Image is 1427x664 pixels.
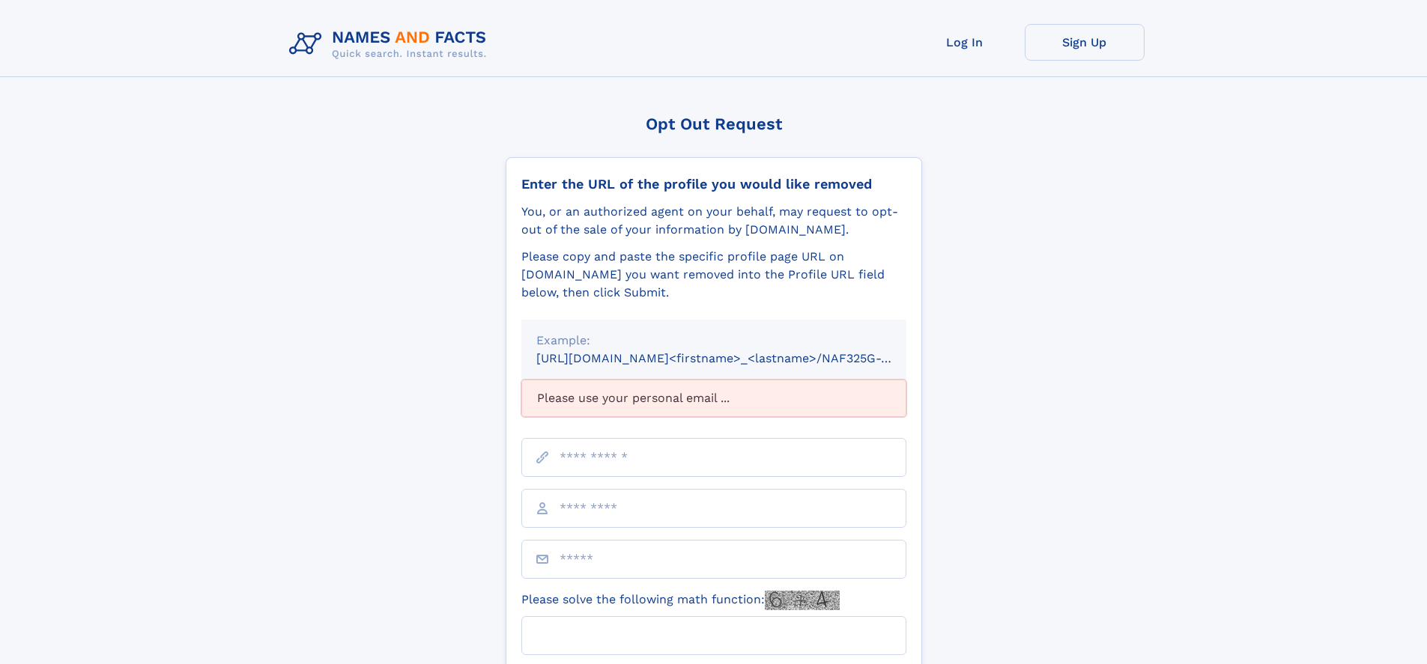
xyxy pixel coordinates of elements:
label: Please solve the following math function: [521,591,840,610]
div: Opt Out Request [506,115,922,133]
small: [URL][DOMAIN_NAME]<firstname>_<lastname>/NAF325G-xxxxxxxx [536,351,935,365]
a: Sign Up [1025,24,1145,61]
a: Log In [905,24,1025,61]
div: Example: [536,332,891,350]
div: Please use your personal email ... [521,380,906,417]
div: Please copy and paste the specific profile page URL on [DOMAIN_NAME] you want removed into the Pr... [521,248,906,302]
img: Logo Names and Facts [283,24,499,64]
div: Enter the URL of the profile you would like removed [521,176,906,192]
div: You, or an authorized agent on your behalf, may request to opt-out of the sale of your informatio... [521,203,906,239]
